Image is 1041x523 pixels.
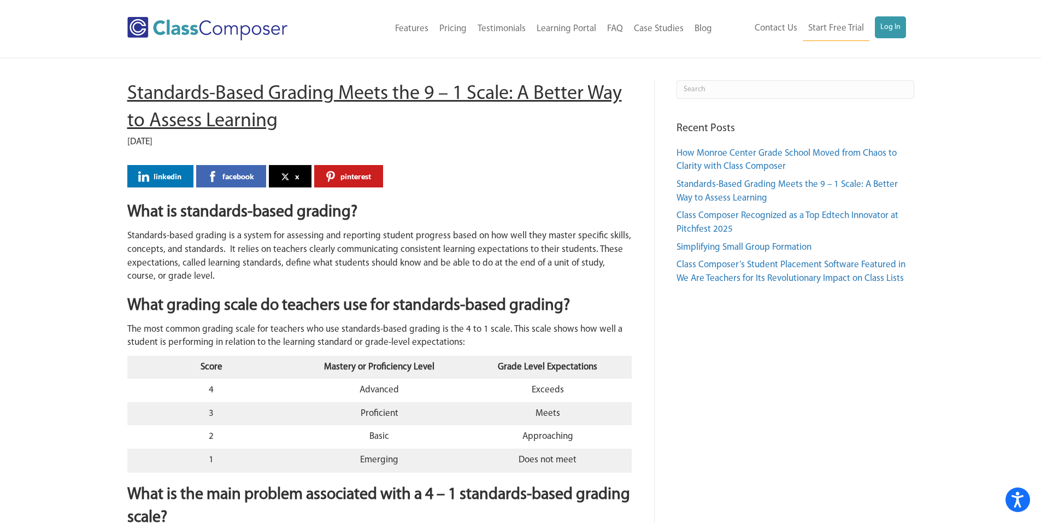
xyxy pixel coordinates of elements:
[127,449,296,472] td: 1
[201,362,222,372] strong: Score
[875,16,906,38] a: Log In
[717,16,906,41] nav: Header Menu
[463,402,632,426] td: Meets
[498,362,597,372] strong: Grade Level Expectations
[463,449,632,472] td: Does not meet
[689,17,717,41] a: Blog
[332,17,717,41] nav: Header Menu
[677,211,898,234] a: Class Composer Recognized as a Top Edtech Innovator at Pitchfest 2025
[677,243,811,252] a: Simplifying Small Group Formation
[324,362,434,372] strong: Mastery or Proficiency Level
[749,16,803,40] a: Contact Us
[127,379,296,402] td: 4
[127,297,570,314] strong: What grading scale do teachers use for standards-based grading?
[803,16,869,41] a: Start Free Trial
[677,260,905,283] a: Class Composer’s Student Placement Software Featured in We Are Teachers for Its Revolutionary Imp...
[434,17,472,41] a: Pricing
[196,165,266,187] a: facebook
[677,121,914,136] h4: Recent Posts
[472,17,531,41] a: Testimonials
[463,425,632,449] td: Approaching
[628,17,689,41] a: Case Studies
[296,449,464,472] td: Emerging
[314,165,383,187] a: pinterest
[677,80,914,99] input: Search
[127,230,632,284] p: Standards-based grading is a system for assessing and reporting student progress based on how wel...
[127,80,632,136] h1: Standards-Based Grading Meets the 9 – 1 Scale: A Better Way to Assess Learning
[296,425,464,449] td: Basic
[127,323,632,350] p: The most common grading scale for teachers who use standards-based grading is the 4 to 1 scale. T...
[677,180,898,203] a: Standards-Based Grading Meets the 9 – 1 Scale: A Better Way to Assess Learning
[390,17,434,41] a: Features
[677,149,897,172] a: How Monroe Center Grade School Moved from Chaos to Clarity with Class Composer
[602,17,628,41] a: FAQ
[269,165,311,187] a: x
[296,402,464,426] td: Proficient
[531,17,602,41] a: Learning Portal
[127,402,296,426] td: 3
[463,379,632,402] td: Exceeds
[127,17,287,40] img: Class Composer
[127,204,357,221] strong: What is standards-based grading?
[127,425,296,449] td: 2
[127,165,193,187] a: linkedin
[127,137,152,146] span: [DATE]
[296,379,464,402] td: Advanced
